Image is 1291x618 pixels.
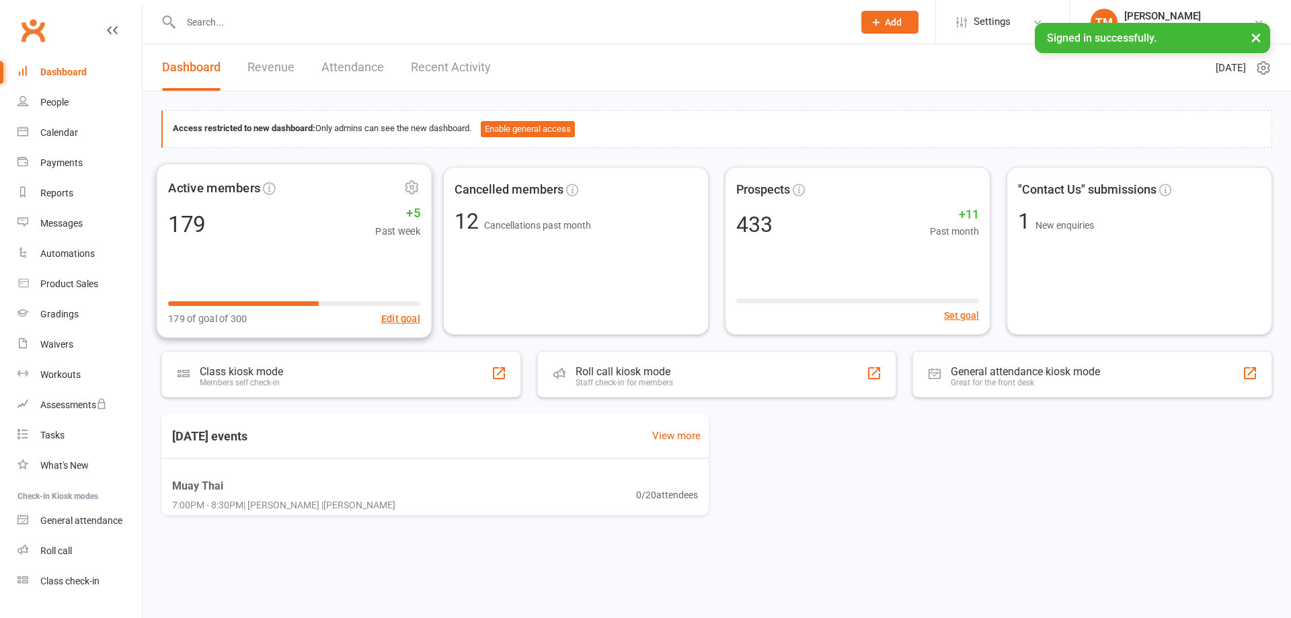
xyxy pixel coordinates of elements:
[40,460,89,471] div: What's New
[951,378,1100,387] div: Great for the front desk
[40,248,95,259] div: Automations
[17,118,142,148] a: Calendar
[1216,60,1246,76] span: [DATE]
[17,566,142,596] a: Class kiosk mode
[172,498,395,512] span: 7:00PM - 8:30PM | [PERSON_NAME] | [PERSON_NAME]
[455,180,563,200] span: Cancelled members
[1091,9,1118,36] div: TM
[161,424,258,449] h3: [DATE] events
[177,13,844,32] input: Search...
[17,208,142,239] a: Messages
[200,365,283,378] div: Class kiosk mode
[375,223,420,239] span: Past week
[1035,220,1094,231] span: New enquiries
[40,545,72,556] div: Roll call
[40,188,73,198] div: Reports
[40,127,78,138] div: Calendar
[1244,23,1268,52] button: ×
[17,330,142,360] a: Waivers
[168,213,206,235] div: 179
[484,220,591,231] span: Cancellations past month
[16,13,50,47] a: Clubworx
[168,178,260,198] span: Active members
[40,157,83,168] div: Payments
[40,67,87,77] div: Dashboard
[17,420,142,451] a: Tasks
[930,205,979,225] span: +11
[17,390,142,420] a: Assessments
[17,451,142,481] a: What's New
[40,430,65,440] div: Tasks
[40,339,73,350] div: Waivers
[1018,180,1157,200] span: "Contact Us" submissions
[885,17,902,28] span: Add
[200,378,283,387] div: Members self check-in
[247,44,295,91] a: Revenue
[375,203,420,223] span: +5
[944,308,979,323] button: Set goal
[974,7,1011,37] span: Settings
[652,428,701,444] a: View more
[17,87,142,118] a: People
[861,11,918,34] button: Add
[40,399,107,410] div: Assessments
[17,299,142,330] a: Gradings
[17,269,142,299] a: Product Sales
[162,44,221,91] a: Dashboard
[173,123,315,133] strong: Access restricted to new dashboard:
[17,178,142,208] a: Reports
[40,369,81,380] div: Workouts
[40,278,98,289] div: Product Sales
[576,365,673,378] div: Roll call kiosk mode
[17,360,142,390] a: Workouts
[481,121,575,137] button: Enable general access
[40,218,83,229] div: Messages
[1047,32,1157,44] span: Signed in successfully.
[168,310,247,325] span: 179 of goal of 300
[40,515,122,526] div: General attendance
[736,180,790,200] span: Prospects
[17,57,142,87] a: Dashboard
[951,365,1100,378] div: General attendance kiosk mode
[1018,208,1035,234] span: 1
[173,121,1261,137] div: Only admins can see the new dashboard.
[321,44,384,91] a: Attendance
[172,477,395,495] span: Muay Thai
[17,536,142,566] a: Roll call
[636,488,698,502] span: 0 / 20 attendees
[455,208,484,234] span: 12
[1124,22,1253,34] div: Southside Academy of Combat
[17,506,142,536] a: General attendance kiosk mode
[1124,10,1253,22] div: [PERSON_NAME]
[381,310,420,325] button: Edit goal
[17,148,142,178] a: Payments
[411,44,491,91] a: Recent Activity
[930,224,979,239] span: Past month
[17,239,142,269] a: Automations
[40,309,79,319] div: Gradings
[576,378,673,387] div: Staff check-in for members
[736,214,773,235] div: 433
[40,576,100,586] div: Class check-in
[40,97,69,108] div: People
